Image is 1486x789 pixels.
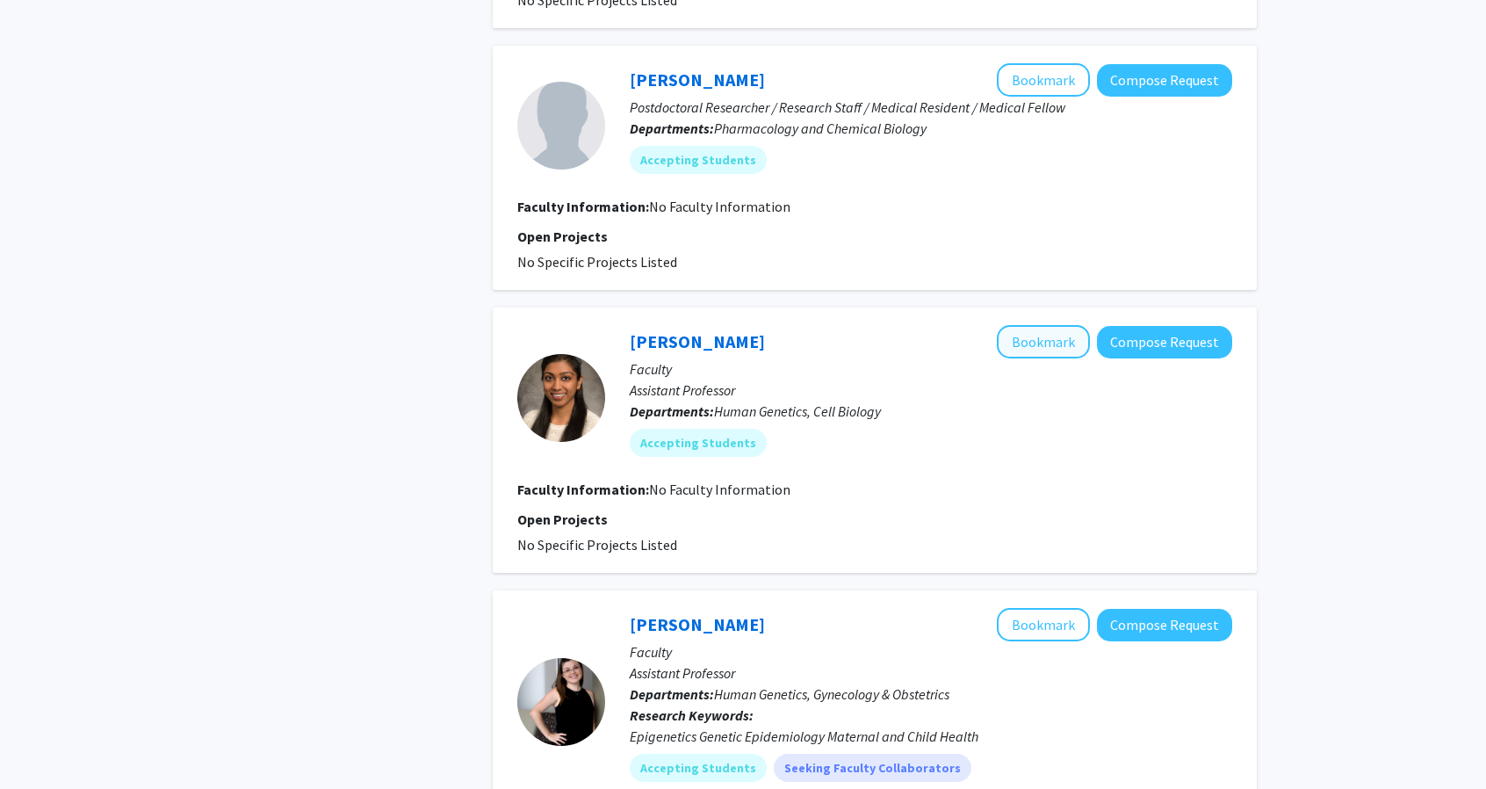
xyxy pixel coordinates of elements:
b: Faculty Information: [517,198,649,215]
b: Faculty Information: [517,481,649,498]
button: Compose Request to Yenny Yook [1097,64,1232,97]
div: Epigenetics Genetic Epidemiology Maternal and Child Health [630,726,1232,747]
mat-chip: Accepting Students [630,754,767,782]
mat-chip: Accepting Students [630,146,767,174]
b: Research Keywords: [630,706,754,724]
mat-chip: Accepting Students [630,429,767,457]
b: Departments: [630,402,714,420]
button: Compose Request to Nisha Raj [1097,326,1232,358]
a: [PERSON_NAME] [630,613,765,635]
a: [PERSON_NAME] [630,69,765,90]
span: No Specific Projects Listed [517,536,677,554]
p: Assistant Professor [630,380,1232,401]
button: Add Yenny Yook to Bookmarks [997,63,1090,97]
mat-chip: Seeking Faculty Collaborators [774,754,971,782]
p: Open Projects [517,509,1232,530]
p: Postdoctoral Researcher / Research Staff / Medical Resident / Medical Fellow [630,97,1232,118]
iframe: Chat [13,710,75,776]
span: No Faculty Information [649,198,790,215]
b: Departments: [630,685,714,703]
p: Assistant Professor [630,662,1232,684]
b: Departments: [630,119,714,137]
span: Human Genetics, Gynecology & Obstetrics [714,685,949,703]
span: No Specific Projects Listed [517,253,677,271]
a: [PERSON_NAME] [630,330,765,352]
span: Human Genetics, Cell Biology [714,402,881,420]
p: Open Projects [517,226,1232,247]
span: Pharmacology and Chemical Biology [714,119,927,137]
button: Add Nisha Raj to Bookmarks [997,325,1090,358]
button: Add Elizabeth Kennedy to Bookmarks [997,608,1090,641]
span: No Faculty Information [649,481,790,498]
p: Faculty [630,641,1232,662]
p: Faculty [630,358,1232,380]
button: Compose Request to Elizabeth Kennedy [1097,609,1232,641]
